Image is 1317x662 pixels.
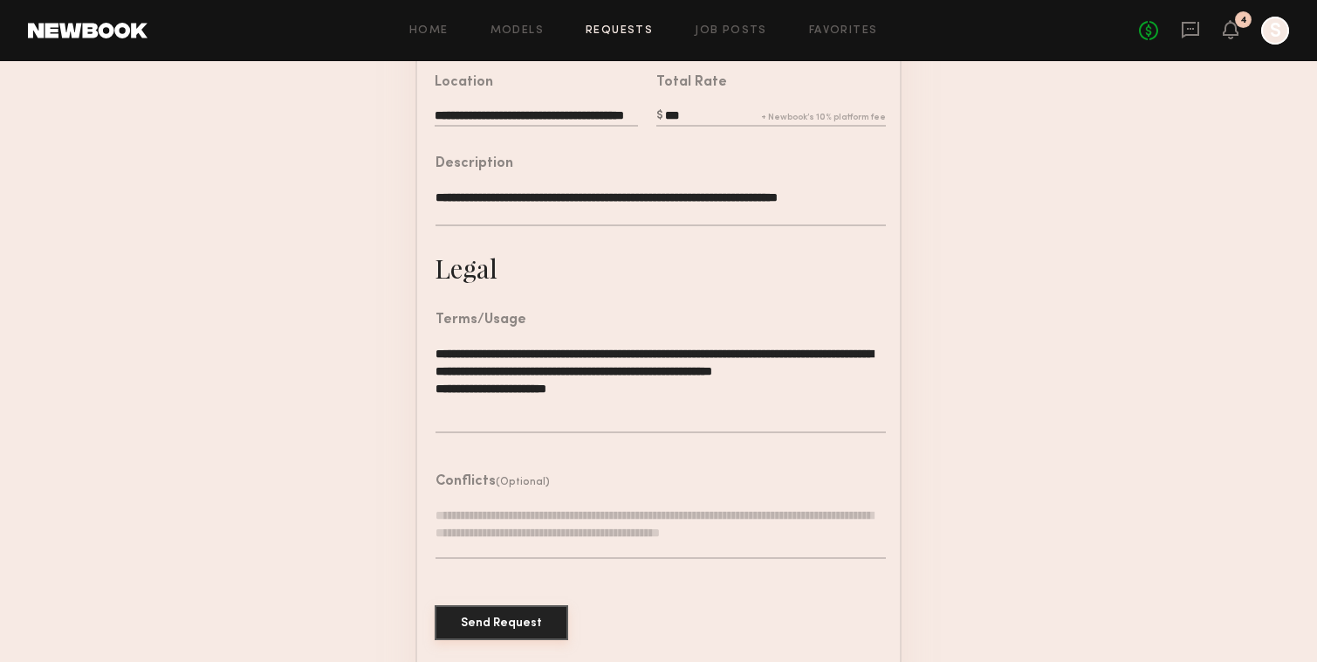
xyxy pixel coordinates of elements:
a: Requests [586,25,653,37]
a: Home [409,25,449,37]
div: Legal [435,251,497,286]
div: Terms/Usage [436,314,526,328]
span: (Optional) [496,477,550,487]
div: 4 [1240,16,1247,25]
div: Total Rate [656,76,727,90]
header: Conflicts [436,475,550,489]
a: Job Posts [695,25,767,37]
div: Location [435,76,493,90]
div: Description [436,157,513,171]
button: Send Request [435,605,568,640]
a: S [1261,17,1289,45]
a: Models [490,25,544,37]
a: Favorites [809,25,878,37]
